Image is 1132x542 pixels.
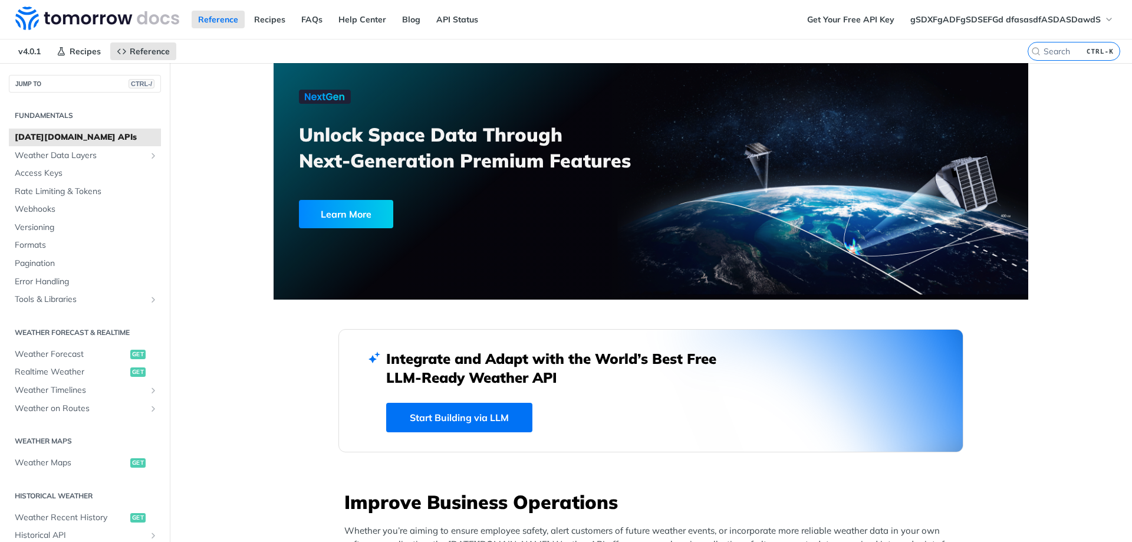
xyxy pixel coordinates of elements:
span: get [130,367,146,377]
span: CTRL-/ [129,79,154,88]
a: Reference [192,11,245,28]
span: Pagination [15,258,158,270]
span: get [130,350,146,359]
span: Weather on Routes [15,403,146,415]
span: Error Handling [15,276,158,288]
span: Formats [15,239,158,251]
span: get [130,513,146,523]
span: Recipes [70,46,101,57]
button: Show subpages for Historical API [149,531,158,540]
span: Webhooks [15,203,158,215]
a: Weather Data LayersShow subpages for Weather Data Layers [9,147,161,165]
span: Weather Timelines [15,385,146,396]
a: Learn More [299,200,591,228]
span: Historical API [15,530,146,541]
span: v4.0.1 [12,42,47,60]
span: [DATE][DOMAIN_NAME] APIs [15,132,158,143]
span: Weather Forecast [15,349,127,360]
span: Versioning [15,222,158,234]
a: Weather Recent Historyget [9,509,161,527]
span: Rate Limiting & Tokens [15,186,158,198]
a: Versioning [9,219,161,236]
a: Help Center [332,11,393,28]
a: API Status [430,11,485,28]
a: Recipes [50,42,107,60]
h2: Integrate and Adapt with the World’s Best Free LLM-Ready Weather API [386,349,734,387]
span: Weather Data Layers [15,150,146,162]
a: Get Your Free API Key [801,11,901,28]
span: Access Keys [15,167,158,179]
button: Show subpages for Weather Data Layers [149,151,158,160]
a: Pagination [9,255,161,272]
a: Weather Forecastget [9,346,161,363]
span: Realtime Weather [15,366,127,378]
div: Learn More [299,200,393,228]
a: Access Keys [9,165,161,182]
h3: Improve Business Operations [344,489,963,515]
a: Formats [9,236,161,254]
kbd: CTRL-K [1084,45,1117,57]
a: [DATE][DOMAIN_NAME] APIs [9,129,161,146]
svg: Search [1031,47,1041,56]
button: Show subpages for Weather on Routes [149,404,158,413]
h2: Fundamentals [9,110,161,121]
a: Webhooks [9,201,161,218]
a: Reference [110,42,176,60]
a: Tools & LibrariesShow subpages for Tools & Libraries [9,291,161,308]
span: get [130,458,146,468]
span: Reference [130,46,170,57]
span: Weather Recent History [15,512,127,524]
span: Weather Maps [15,457,127,469]
button: JUMP TOCTRL-/ [9,75,161,93]
h3: Unlock Space Data Through Next-Generation Premium Features [299,121,664,173]
a: Realtime Weatherget [9,363,161,381]
h2: Historical Weather [9,491,161,501]
a: Recipes [248,11,292,28]
button: Show subpages for Weather Timelines [149,386,158,395]
a: Start Building via LLM [386,403,532,432]
a: Weather Mapsget [9,454,161,472]
img: Tomorrow.io Weather API Docs [15,6,179,30]
button: Show subpages for Tools & Libraries [149,295,158,304]
h2: Weather Maps [9,436,161,446]
a: FAQs [295,11,329,28]
a: Rate Limiting & Tokens [9,183,161,201]
a: Blog [396,11,427,28]
span: Tools & Libraries [15,294,146,306]
a: Error Handling [9,273,161,291]
button: gSDXFgADFgSDSEFGd dfasasdfASDASDawdS [904,11,1120,28]
h2: Weather Forecast & realtime [9,327,161,338]
span: gSDXFgADFgSDSEFGd dfasasdfASDASDawdS [910,14,1101,25]
a: Weather on RoutesShow subpages for Weather on Routes [9,400,161,418]
a: Weather TimelinesShow subpages for Weather Timelines [9,382,161,399]
img: NextGen [299,90,351,104]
